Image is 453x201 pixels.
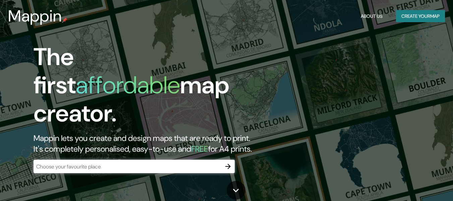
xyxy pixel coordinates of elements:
h5: FREE [191,144,208,154]
h3: Mappin [8,7,62,26]
input: Choose your favourite place [34,163,221,170]
button: Create yourmap [396,10,445,22]
h2: Mappin lets you create and design maps that are ready to print. It's completely personalised, eas... [34,133,260,154]
h1: The first map creator. [34,43,260,133]
img: mappin-pin [62,17,67,23]
h1: affordable [76,69,180,101]
button: About Us [358,10,385,22]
